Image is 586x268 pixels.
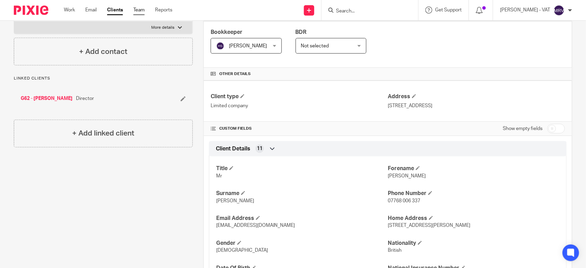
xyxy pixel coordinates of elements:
[216,248,268,253] span: [DEMOGRAPHIC_DATA]
[216,42,224,50] img: svg%3E
[388,93,565,100] h4: Address
[216,198,254,203] span: [PERSON_NAME]
[503,125,542,132] label: Show empty fields
[296,29,307,35] span: BDR
[216,215,388,222] h4: Email Address
[216,165,388,172] h4: Title
[216,145,250,153] span: Client Details
[388,215,559,222] h4: Home Address
[216,240,388,247] h4: Gender
[72,128,134,139] h4: + Add linked client
[216,190,388,197] h4: Surname
[388,190,559,197] h4: Phone Number
[335,8,397,15] input: Search
[388,102,565,109] p: [STREET_ADDRESS]
[64,7,75,13] a: Work
[14,76,193,81] p: Linked clients
[388,165,559,172] h4: Forename
[155,7,172,13] a: Reports
[211,29,242,35] span: Bookkeeper
[388,223,470,228] span: [STREET_ADDRESS][PERSON_NAME]
[388,174,426,178] span: [PERSON_NAME]
[216,223,295,228] span: [EMAIL_ADDRESS][DOMAIN_NAME]
[85,7,97,13] a: Email
[301,44,329,48] span: Not selected
[76,95,94,102] span: Director
[500,7,550,13] p: [PERSON_NAME] - VAT
[219,71,251,77] span: Other details
[229,44,267,48] span: [PERSON_NAME]
[554,5,565,16] img: svg%3E
[21,95,73,102] a: G62 - [PERSON_NAME]
[435,8,462,12] span: Get Support
[107,7,123,13] a: Clients
[211,102,388,109] p: Limited company
[388,240,559,247] h4: Nationality
[14,6,48,15] img: Pixie
[79,46,127,57] h4: + Add contact
[151,25,174,30] p: More details
[211,93,388,100] h4: Client type
[257,145,262,152] span: 11
[388,198,420,203] span: 07768 006 337
[216,174,222,178] span: Mr
[388,248,402,253] span: British
[133,7,145,13] a: Team
[211,126,388,131] h4: CUSTOM FIELDS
